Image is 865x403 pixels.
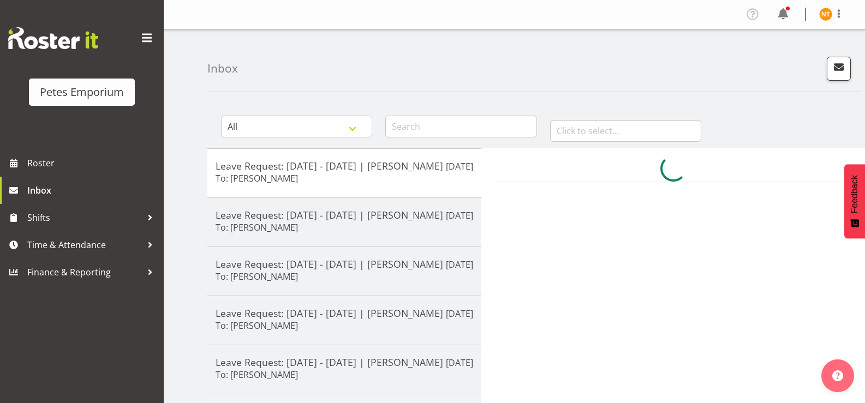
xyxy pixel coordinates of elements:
[850,175,860,213] span: Feedback
[446,209,473,222] p: [DATE]
[844,164,865,238] button: Feedback - Show survey
[446,307,473,320] p: [DATE]
[385,116,536,137] input: Search
[207,62,238,75] h4: Inbox
[8,27,98,49] img: Rosterit website logo
[27,209,142,226] span: Shifts
[819,8,832,21] img: nicole-thomson8388.jpg
[216,307,473,319] h5: Leave Request: [DATE] - [DATE] | [PERSON_NAME]
[550,120,701,142] input: Click to select...
[832,370,843,381] img: help-xxl-2.png
[446,258,473,271] p: [DATE]
[216,320,298,331] h6: To: [PERSON_NAME]
[216,209,473,221] h5: Leave Request: [DATE] - [DATE] | [PERSON_NAME]
[216,173,298,184] h6: To: [PERSON_NAME]
[27,155,158,171] span: Roster
[216,258,473,270] h5: Leave Request: [DATE] - [DATE] | [PERSON_NAME]
[27,182,158,199] span: Inbox
[216,160,473,172] h5: Leave Request: [DATE] - [DATE] | [PERSON_NAME]
[27,237,142,253] span: Time & Attendance
[27,264,142,280] span: Finance & Reporting
[40,84,124,100] div: Petes Emporium
[216,356,473,368] h5: Leave Request: [DATE] - [DATE] | [PERSON_NAME]
[446,356,473,369] p: [DATE]
[216,271,298,282] h6: To: [PERSON_NAME]
[216,222,298,233] h6: To: [PERSON_NAME]
[446,160,473,173] p: [DATE]
[216,369,298,380] h6: To: [PERSON_NAME]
